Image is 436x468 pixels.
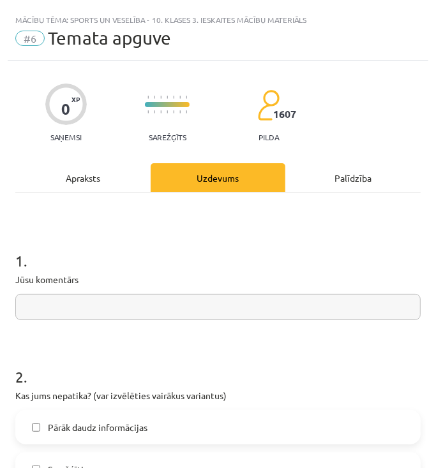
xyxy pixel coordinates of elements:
div: Palīdzība [285,163,421,192]
img: icon-short-line-57e1e144782c952c97e751825c79c345078a6d821885a25fce030b3d8c18986b.svg [186,96,187,99]
p: Saņemsi [45,133,87,142]
img: icon-short-line-57e1e144782c952c97e751825c79c345078a6d821885a25fce030b3d8c18986b.svg [147,110,149,113]
div: Apraksts [15,163,151,192]
p: Jūsu komentārs [15,273,421,286]
img: icon-short-line-57e1e144782c952c97e751825c79c345078a6d821885a25fce030b3d8c18986b.svg [179,96,181,99]
span: XP [71,96,80,103]
span: Temata apguve [48,27,171,48]
img: icon-short-line-57e1e144782c952c97e751825c79c345078a6d821885a25fce030b3d8c18986b.svg [154,110,155,113]
p: Kas jums nepatika? (var izvēlēties vairākus variantus) [15,389,421,402]
div: 0 [61,100,70,118]
img: icon-short-line-57e1e144782c952c97e751825c79c345078a6d821885a25fce030b3d8c18986b.svg [173,96,174,99]
p: pilda [259,133,279,142]
img: icon-short-line-57e1e144782c952c97e751825c79c345078a6d821885a25fce030b3d8c18986b.svg [173,110,174,113]
img: icon-short-line-57e1e144782c952c97e751825c79c345078a6d821885a25fce030b3d8c18986b.svg [167,110,168,113]
img: students-c634bb4e5e11cddfef0936a35e636f08e4e9abd3cc4e673bd6f9a4125e45ecb1.svg [257,89,280,121]
div: Mācību tēma: Sports un veselība - 10. klases 3. ieskaites mācību materiāls [15,15,421,24]
input: Pārāk daudz informācijas [32,423,40,432]
img: icon-short-line-57e1e144782c952c97e751825c79c345078a6d821885a25fce030b3d8c18986b.svg [167,96,168,99]
img: icon-short-line-57e1e144782c952c97e751825c79c345078a6d821885a25fce030b3d8c18986b.svg [179,110,181,113]
img: icon-short-line-57e1e144782c952c97e751825c79c345078a6d821885a25fce030b3d8c18986b.svg [147,96,149,99]
span: Pārāk daudz informācijas [48,421,147,434]
h1: 2 . [15,346,421,385]
span: 1607 [273,108,296,120]
img: icon-short-line-57e1e144782c952c97e751825c79c345078a6d821885a25fce030b3d8c18986b.svg [154,96,155,99]
img: icon-short-line-57e1e144782c952c97e751825c79c345078a6d821885a25fce030b3d8c18986b.svg [160,96,162,99]
h1: 1 . [15,230,421,269]
img: icon-short-line-57e1e144782c952c97e751825c79c345078a6d821885a25fce030b3d8c18986b.svg [186,110,187,113]
span: #6 [15,31,45,46]
img: icon-short-line-57e1e144782c952c97e751825c79c345078a6d821885a25fce030b3d8c18986b.svg [160,110,162,113]
div: Uzdevums [151,163,286,192]
p: Sarežģīts [149,133,186,142]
